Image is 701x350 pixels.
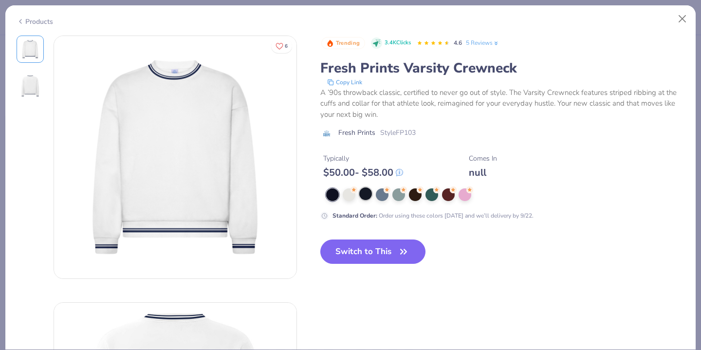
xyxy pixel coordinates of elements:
[285,44,288,49] span: 6
[469,166,497,179] div: null
[324,77,365,87] button: copy to clipboard
[332,212,377,220] strong: Standard Order :
[380,128,416,138] span: Style FP103
[469,153,497,164] div: Comes In
[323,166,403,179] div: $ 50.00 - $ 58.00
[332,211,534,220] div: Order using these colors [DATE] and we’ll delivery by 9/22.
[336,40,360,46] span: Trending
[338,128,375,138] span: Fresh Prints
[18,37,42,61] img: Front
[323,153,403,164] div: Typically
[466,38,499,47] a: 5 Reviews
[417,36,450,51] div: 4.6 Stars
[54,36,296,278] img: Front
[320,87,685,120] div: A ’90s throwback classic, certified to never go out of style. The Varsity Crewneck features strip...
[271,39,292,53] button: Like
[673,10,692,28] button: Close
[320,129,333,137] img: brand logo
[18,74,42,98] img: Back
[454,39,462,47] span: 4.6
[385,39,411,47] span: 3.4K Clicks
[17,17,53,27] div: Products
[321,37,365,50] button: Badge Button
[326,39,334,47] img: Trending sort
[320,239,426,264] button: Switch to This
[320,59,685,77] div: Fresh Prints Varsity Crewneck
